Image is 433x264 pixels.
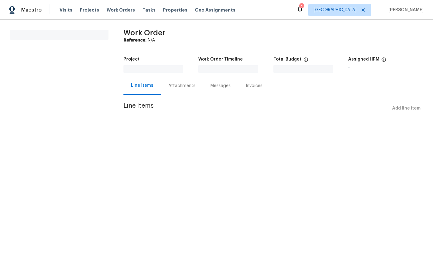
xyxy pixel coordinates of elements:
div: Line Items [131,82,153,89]
span: Work Order [123,29,166,37]
span: Properties [163,7,187,13]
div: 2 [299,4,304,10]
span: Tasks [142,8,156,12]
h5: Project [123,57,140,61]
span: Work Orders [107,7,135,13]
div: Messages [210,83,231,89]
span: Projects [80,7,99,13]
span: Line Items [123,103,390,114]
span: The total cost of line items that have been proposed by Opendoor. This sum includes line items th... [303,57,308,65]
div: N/A [123,37,423,43]
h5: Assigned HPM [348,57,379,61]
span: The hpm assigned to this work order. [381,57,386,65]
span: [PERSON_NAME] [386,7,424,13]
span: [GEOGRAPHIC_DATA] [314,7,357,13]
span: Geo Assignments [195,7,235,13]
div: Attachments [168,83,195,89]
span: Maestro [21,7,42,13]
h5: Total Budget [273,57,301,61]
h5: Work Order Timeline [198,57,243,61]
div: - [348,65,423,70]
div: Invoices [246,83,262,89]
span: Visits [60,7,72,13]
b: Reference: [123,38,147,42]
